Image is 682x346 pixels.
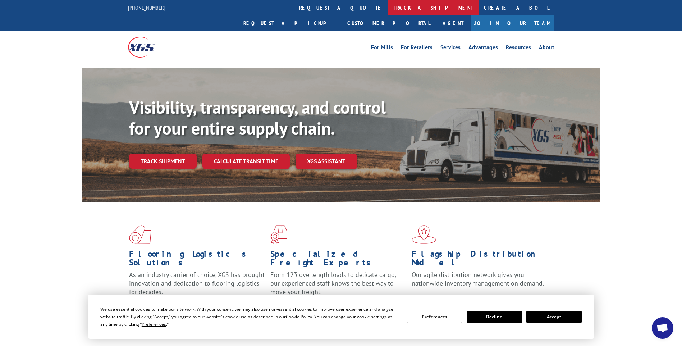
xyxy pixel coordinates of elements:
a: Advantages [468,45,498,53]
a: For Retailers [401,45,432,53]
a: Learn More > [412,294,501,302]
a: Request a pickup [238,15,342,31]
a: Calculate transit time [202,154,290,169]
span: Our agile distribution network gives you nationwide inventory management on demand. [412,270,544,287]
a: Agent [435,15,471,31]
button: Preferences [407,311,462,323]
a: XGS ASSISTANT [296,154,357,169]
h1: Flagship Distribution Model [412,250,548,270]
button: Decline [467,311,522,323]
a: About [539,45,554,53]
span: As an industry carrier of choice, XGS has brought innovation and dedication to flooring logistics... [129,270,265,296]
a: Track shipment [129,154,197,169]
img: xgs-icon-flagship-distribution-model-red [412,225,436,244]
a: Services [440,45,461,53]
img: xgs-icon-total-supply-chain-intelligence-red [129,225,151,244]
div: Cookie Consent Prompt [88,295,594,339]
a: Resources [506,45,531,53]
button: Accept [526,311,582,323]
div: Open chat [652,317,673,339]
a: Customer Portal [342,15,435,31]
h1: Flooring Logistics Solutions [129,250,265,270]
a: Join Our Team [471,15,554,31]
a: [PHONE_NUMBER] [128,4,165,11]
a: For Mills [371,45,393,53]
div: We use essential cookies to make our site work. With your consent, we may also use non-essential ... [100,305,398,328]
span: Preferences [142,321,166,327]
p: From 123 overlength loads to delicate cargo, our experienced staff knows the best way to move you... [270,270,406,302]
b: Visibility, transparency, and control for your entire supply chain. [129,96,386,139]
img: xgs-icon-focused-on-flooring-red [270,225,287,244]
h1: Specialized Freight Experts [270,250,406,270]
span: Cookie Policy [286,314,312,320]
